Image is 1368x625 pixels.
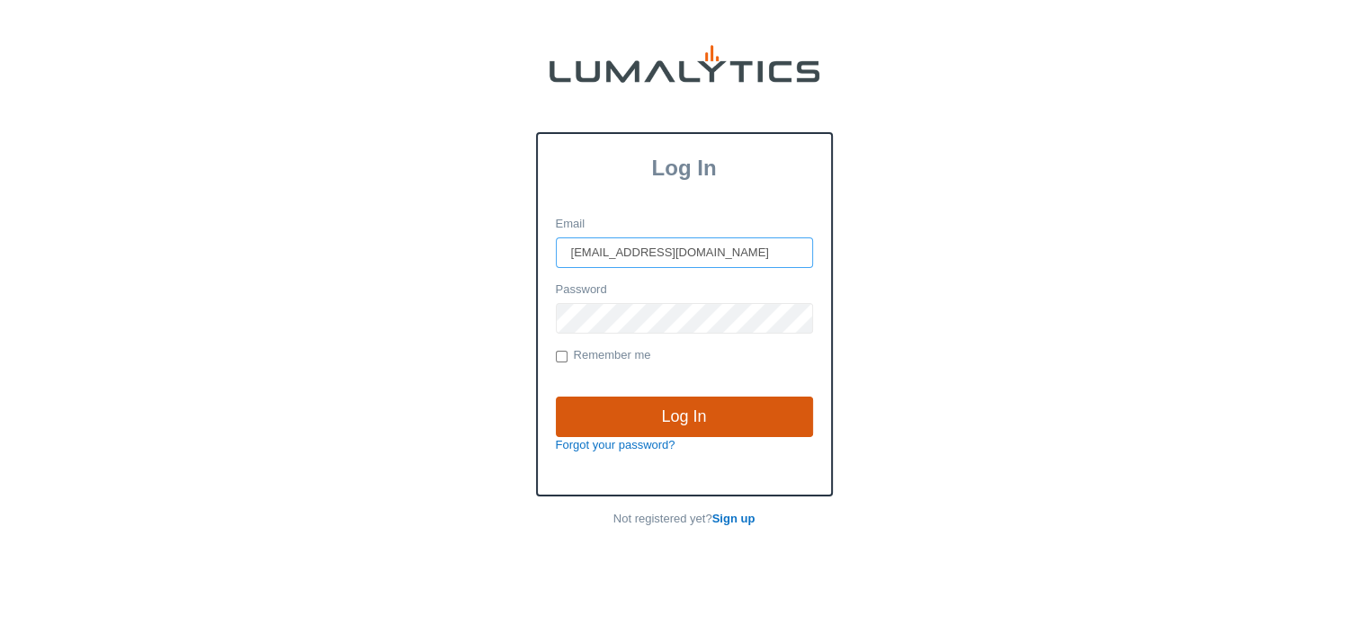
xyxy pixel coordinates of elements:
a: Forgot your password? [556,438,675,451]
p: Not registered yet? [536,511,833,528]
label: Password [556,281,607,299]
label: Email [556,216,586,233]
img: lumalytics-black-e9b537c871f77d9ce8d3a6940f85695cd68c596e3f819dc492052d1098752254.png [550,45,819,83]
input: Email [556,237,813,268]
label: Remember me [556,347,651,365]
h3: Log In [538,156,831,181]
a: Sign up [712,512,756,525]
input: Remember me [556,351,568,362]
input: Log In [556,397,813,438]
